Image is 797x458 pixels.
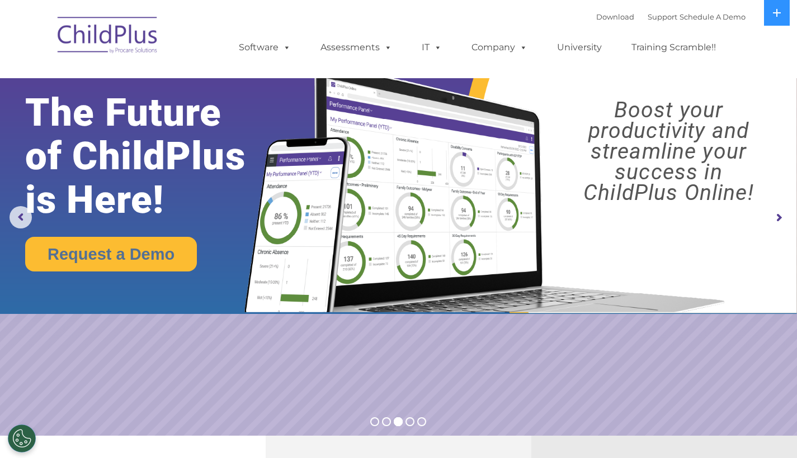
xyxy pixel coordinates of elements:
img: ChildPlus by Procare Solutions [52,9,164,65]
a: University [546,36,613,59]
button: Cookies Settings [8,424,36,452]
a: Software [228,36,302,59]
a: Support [648,12,677,21]
span: Phone number [155,120,203,128]
a: Training Scramble!! [620,36,727,59]
a: Download [596,12,634,21]
font: | [596,12,746,21]
rs-layer: The Future of ChildPlus is Here! [25,91,280,222]
a: Request a Demo [25,237,197,271]
a: Assessments [309,36,403,59]
span: Last name [155,74,190,82]
a: IT [411,36,453,59]
rs-layer: Boost your productivity and streamline your success in ChildPlus Online! [550,100,787,203]
a: Schedule A Demo [680,12,746,21]
a: Company [460,36,539,59]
